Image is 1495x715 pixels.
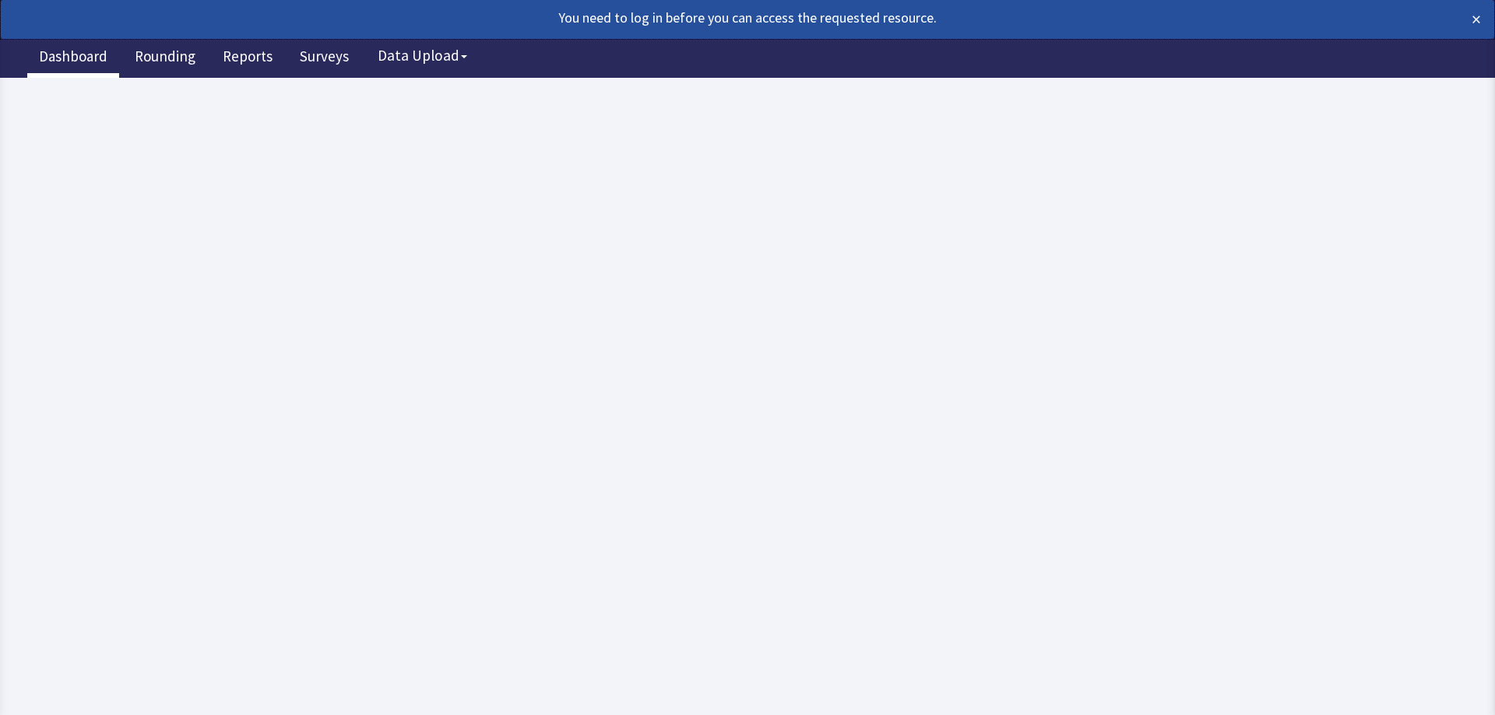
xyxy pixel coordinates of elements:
[211,39,284,78] a: Reports
[14,7,1335,29] div: You need to log in before you can access the requested resource.
[123,39,207,78] a: Rounding
[288,39,361,78] a: Surveys
[368,41,477,70] button: Data Upload
[1472,7,1481,32] button: ×
[27,39,119,78] a: Dashboard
